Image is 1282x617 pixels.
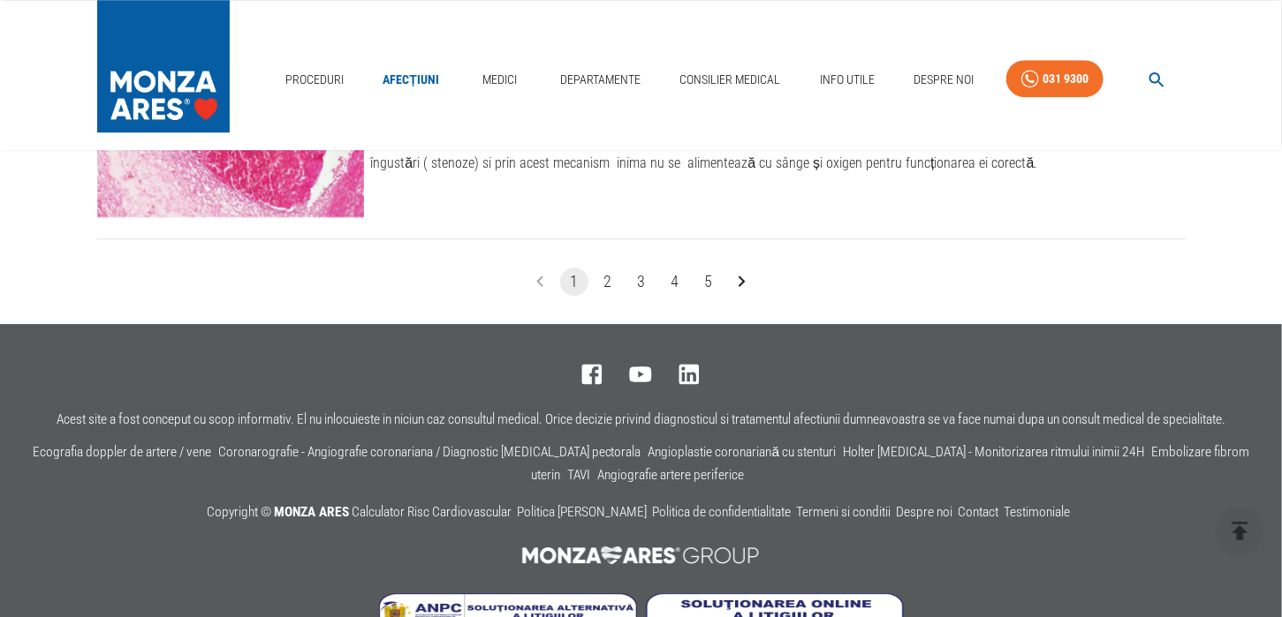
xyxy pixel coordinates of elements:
div: 031 9300 [1043,68,1089,90]
a: Afecțiuni [375,62,446,98]
a: Consilier Medical [672,62,787,98]
button: Go to page 4 [661,267,689,296]
a: Proceduri [278,62,351,98]
a: Holter [MEDICAL_DATA] - Monitorizarea ritmului inimii 24H [843,444,1144,460]
a: 031 9300 [1006,60,1104,98]
button: Go to page 2 [594,267,622,296]
a: Politica [PERSON_NAME] [517,504,647,520]
span: MONZA ARES [274,504,349,520]
button: Go to next page [728,267,756,296]
a: Despre noi [896,504,952,520]
button: Go to page 5 [694,267,723,296]
img: MONZA ARES Group [512,538,770,573]
a: Medici [471,62,527,98]
nav: pagination navigation [524,267,759,296]
a: Despre Noi [907,62,981,98]
a: Contact [958,504,998,520]
a: Info Utile [813,62,882,98]
p: Copyright © [207,501,1075,524]
a: Embolizare fibrom uterin [531,444,1249,483]
button: delete [1216,507,1264,555]
a: Angioplastie coronariană cu stenturi [649,444,837,460]
a: Politica de confidentialitate [652,504,791,520]
a: Angiografie artere periferice [597,467,744,483]
button: page 1 [560,267,588,296]
a: Calculator Risc Cardiovascular [352,504,512,520]
button: Go to page 3 [627,267,656,296]
a: Coronarografie - Angiografie coronariana / Diagnostic [MEDICAL_DATA] pectorala [218,444,641,460]
a: Termeni si conditii [796,504,891,520]
a: Departamente [553,62,648,98]
a: Testimoniale [1004,504,1070,520]
a: TAVI [567,467,590,483]
p: Acest site a fost conceput cu scop informativ. El nu inlocuieste in niciun caz consultul medical.... [57,412,1225,427]
a: Ecografia doppler de artere / vene [33,444,211,460]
